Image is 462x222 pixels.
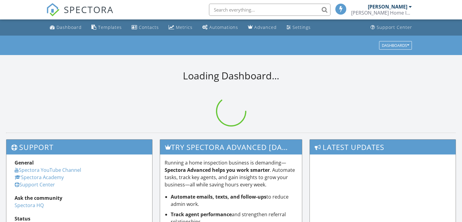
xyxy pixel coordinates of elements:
[377,24,412,30] div: Support Center
[176,24,193,30] div: Metrics
[284,22,313,33] a: Settings
[165,167,270,173] strong: Spectora Advanced helps you work smarter
[209,24,238,30] div: Automations
[382,43,409,47] div: Dashboards
[139,24,159,30] div: Contacts
[310,140,456,154] h3: Latest Updates
[15,181,55,188] a: Support Center
[15,202,44,209] a: Spectora HQ
[6,140,152,154] h3: Support
[15,194,144,202] div: Ask the community
[368,22,415,33] a: Support Center
[171,211,232,218] strong: Track agent performance
[209,4,330,16] input: Search everything...
[64,3,114,16] span: SPECTORA
[166,22,195,33] a: Metrics
[165,159,298,188] p: Running a home inspection business is demanding— . Automate tasks, track key agents, and gain ins...
[379,41,412,50] button: Dashboards
[129,22,161,33] a: Contacts
[15,159,34,166] strong: General
[89,22,124,33] a: Templates
[171,193,266,200] strong: Automate emails, texts, and follow-ups
[245,22,279,33] a: Advanced
[15,167,81,173] a: Spectora YouTube Channel
[46,3,60,16] img: The Best Home Inspection Software - Spectora
[293,24,311,30] div: Settings
[368,4,407,10] div: [PERSON_NAME]
[47,22,84,33] a: Dashboard
[171,193,298,208] li: to reduce admin work.
[15,174,64,181] a: Spectora Academy
[351,10,412,16] div: Phil Knox Home Inspections LLC
[98,24,122,30] div: Templates
[200,22,241,33] a: Automations (Basic)
[46,8,114,21] a: SPECTORA
[254,24,277,30] div: Advanced
[56,24,82,30] div: Dashboard
[160,140,302,154] h3: Try spectora advanced [DATE]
